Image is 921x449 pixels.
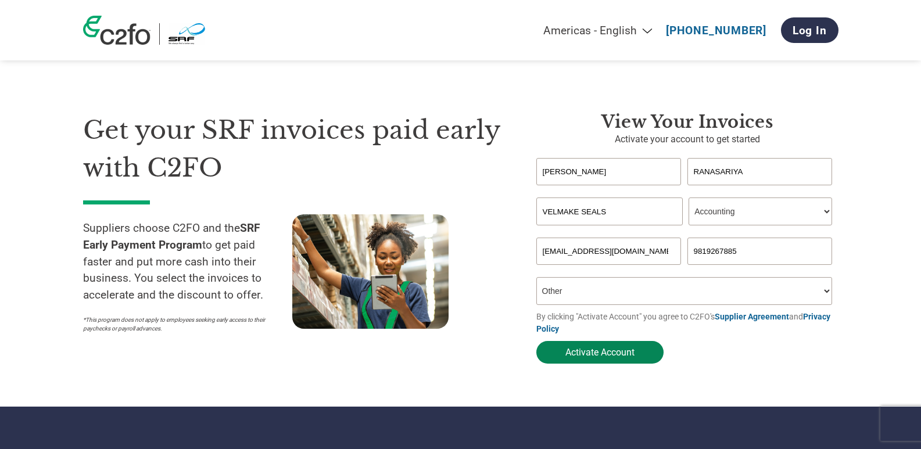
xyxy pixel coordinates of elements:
img: supply chain worker [292,214,449,329]
p: *This program does not apply to employees seeking early access to their paychecks or payroll adva... [83,315,281,333]
a: [PHONE_NUMBER] [666,24,766,37]
input: Phone* [687,238,833,265]
input: First Name* [536,158,682,185]
h1: Get your SRF invoices paid early with C2FO [83,112,501,186]
p: By clicking "Activate Account" you agree to C2FO's and [536,311,838,335]
div: Invalid company name or company name is too long [536,227,833,233]
p: Activate your account to get started [536,132,838,146]
button: Activate Account [536,341,664,364]
a: Privacy Policy [536,312,830,333]
div: Inavlid Email Address [536,266,682,272]
input: Your company name* [536,197,683,225]
div: Inavlid Phone Number [687,266,833,272]
p: Suppliers choose C2FO and the to get paid faster and put more cash into their business. You selec... [83,220,292,304]
strong: SRF Early Payment Program [83,221,260,252]
img: c2fo logo [83,16,150,45]
a: Log In [781,17,838,43]
div: Invalid first name or first name is too long [536,186,682,193]
div: Invalid last name or last name is too long [687,186,833,193]
select: Title/Role [689,197,832,225]
img: SRF [169,23,206,45]
a: Supplier Agreement [715,312,789,321]
input: Last Name* [687,158,833,185]
input: Invalid Email format [536,238,682,265]
h3: View Your Invoices [536,112,838,132]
